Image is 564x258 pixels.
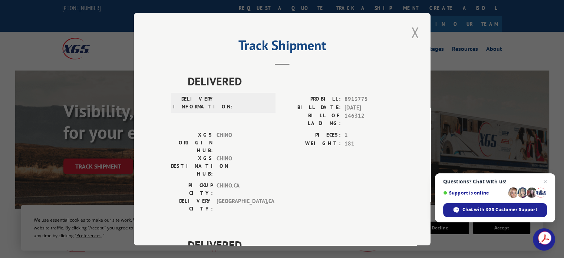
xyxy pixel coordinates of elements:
[171,40,393,54] h2: Track Shipment
[171,182,213,197] label: PICKUP CITY:
[217,154,267,178] span: CHINO
[344,95,393,104] span: 8913775
[188,236,393,253] span: DELIVERED
[217,182,267,197] span: CHINO , CA
[462,206,537,213] span: Chat with XGS Customer Support
[443,190,505,196] span: Support is online
[344,112,393,127] span: 146312
[344,103,393,112] span: [DATE]
[443,179,547,184] span: Questions? Chat with us!
[171,197,213,213] label: DELIVERY CITY:
[282,112,341,127] label: BILL OF LADING:
[443,203,547,217] span: Chat with XGS Customer Support
[344,131,393,140] span: 1
[173,95,215,111] label: DELIVERY INFORMATION:
[171,131,213,154] label: XGS ORIGIN HUB:
[171,154,213,178] label: XGS DESTINATION HUB:
[409,22,421,43] button: Close modal
[282,139,341,148] label: WEIGHT:
[282,131,341,140] label: PIECES:
[282,103,341,112] label: BILL DATE:
[188,73,393,89] span: DELIVERED
[217,131,267,154] span: CHINO
[344,139,393,148] span: 181
[217,197,267,213] span: [GEOGRAPHIC_DATA] , CA
[282,95,341,104] label: PROBILL:
[533,228,555,251] a: Open chat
